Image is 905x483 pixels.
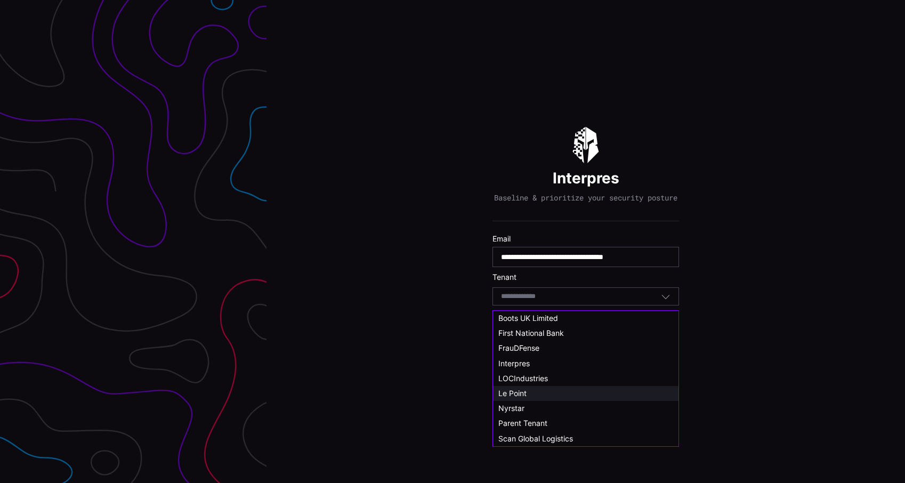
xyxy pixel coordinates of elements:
span: First National Bank [498,328,564,337]
span: Parent Tenant [498,418,547,428]
span: Boots UK Limited [498,313,558,323]
span: Le Point [498,389,527,398]
button: Toggle options menu [661,292,670,301]
span: Interpres [498,359,530,368]
label: Email [492,234,679,244]
span: LOCIndustries [498,374,548,383]
label: Tenant [492,272,679,282]
span: FrauDFense [498,343,539,352]
h1: Interpres [553,168,619,188]
span: Scan Global Logistics [498,434,573,443]
span: Nyrstar [498,404,524,413]
p: Baseline & prioritize your security posture [494,193,677,203]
